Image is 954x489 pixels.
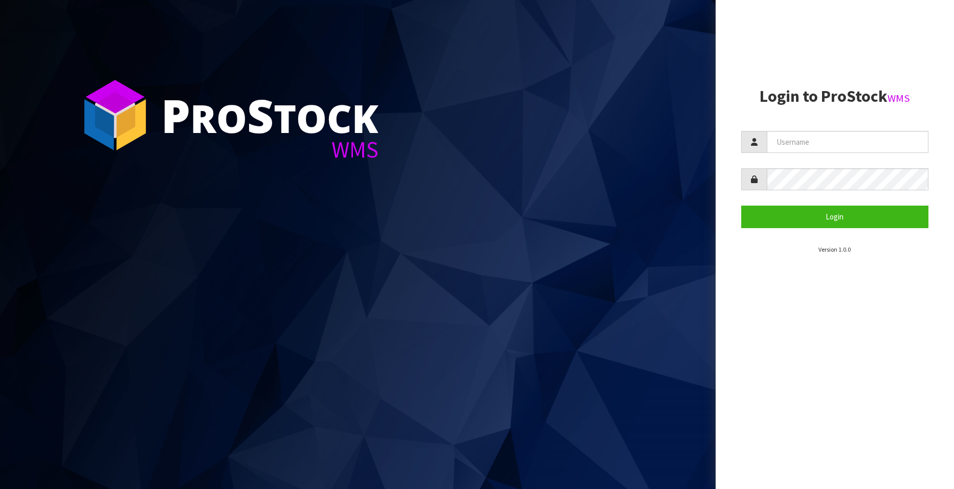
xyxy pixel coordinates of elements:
[77,77,153,153] img: ProStock Cube
[161,138,379,161] div: WMS
[161,92,379,138] div: ro tock
[818,246,851,253] small: Version 1.0.0
[767,131,928,153] input: Username
[741,87,928,105] h2: Login to ProStock
[741,206,928,228] button: Login
[161,84,190,146] span: P
[888,92,910,105] small: WMS
[247,84,274,146] span: S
